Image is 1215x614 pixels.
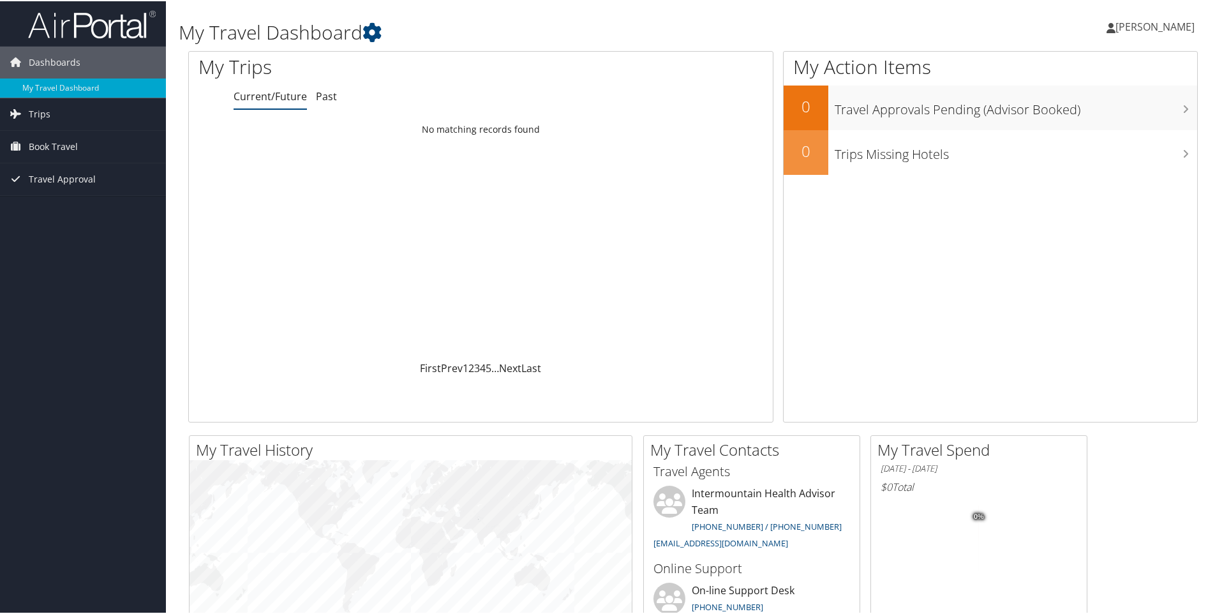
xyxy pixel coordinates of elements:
[499,360,521,374] a: Next
[835,93,1197,117] h3: Travel Approvals Pending (Advisor Booked)
[784,94,828,116] h2: 0
[653,536,788,548] a: [EMAIL_ADDRESS][DOMAIN_NAME]
[198,52,520,79] h1: My Trips
[179,18,865,45] h1: My Travel Dashboard
[835,138,1197,162] h3: Trips Missing Hotels
[1115,19,1195,33] span: [PERSON_NAME]
[29,45,80,77] span: Dashboards
[653,461,850,479] h3: Travel Agents
[974,512,984,520] tspan: 0%
[881,461,1077,474] h6: [DATE] - [DATE]
[784,84,1197,129] a: 0Travel Approvals Pending (Advisor Booked)
[877,438,1087,460] h2: My Travel Spend
[463,360,468,374] a: 1
[480,360,486,374] a: 4
[491,360,499,374] span: …
[647,484,856,553] li: Intermountain Health Advisor Team
[441,360,463,374] a: Prev
[474,360,480,374] a: 3
[196,438,632,460] h2: My Travel History
[316,88,337,102] a: Past
[420,360,441,374] a: First
[784,129,1197,174] a: 0Trips Missing Hotels
[28,8,156,38] img: airportal-logo.png
[692,600,763,611] a: [PHONE_NUMBER]
[1107,6,1207,45] a: [PERSON_NAME]
[29,97,50,129] span: Trips
[653,558,850,576] h3: Online Support
[881,479,892,493] span: $0
[784,139,828,161] h2: 0
[189,117,773,140] td: No matching records found
[29,130,78,161] span: Book Travel
[692,520,842,531] a: [PHONE_NUMBER] / [PHONE_NUMBER]
[881,479,1077,493] h6: Total
[29,162,96,194] span: Travel Approval
[784,52,1197,79] h1: My Action Items
[650,438,860,460] h2: My Travel Contacts
[486,360,491,374] a: 5
[521,360,541,374] a: Last
[234,88,307,102] a: Current/Future
[468,360,474,374] a: 2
